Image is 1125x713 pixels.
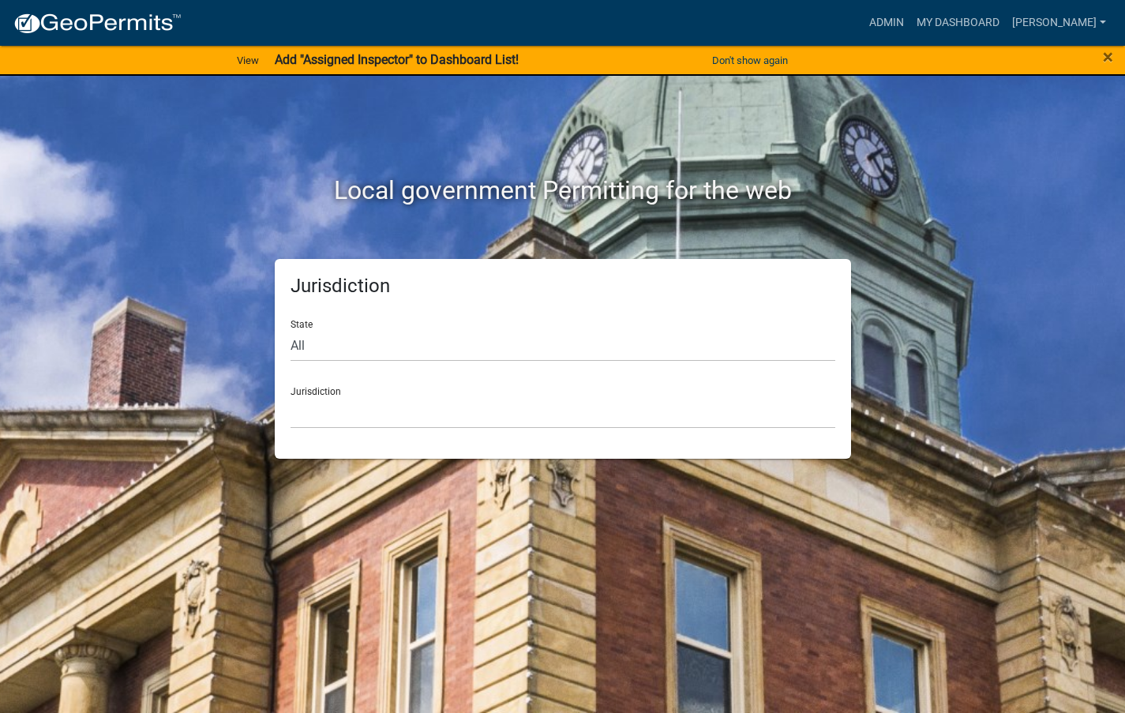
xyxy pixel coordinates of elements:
[125,175,1001,205] h2: Local government Permitting for the web
[231,47,265,73] a: View
[1006,8,1112,38] a: [PERSON_NAME]
[706,47,794,73] button: Don't show again
[910,8,1006,38] a: My Dashboard
[291,275,835,298] h5: Jurisdiction
[275,52,519,67] strong: Add "Assigned Inspector" to Dashboard List!
[1103,47,1113,66] button: Close
[1103,46,1113,68] span: ×
[863,8,910,38] a: Admin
